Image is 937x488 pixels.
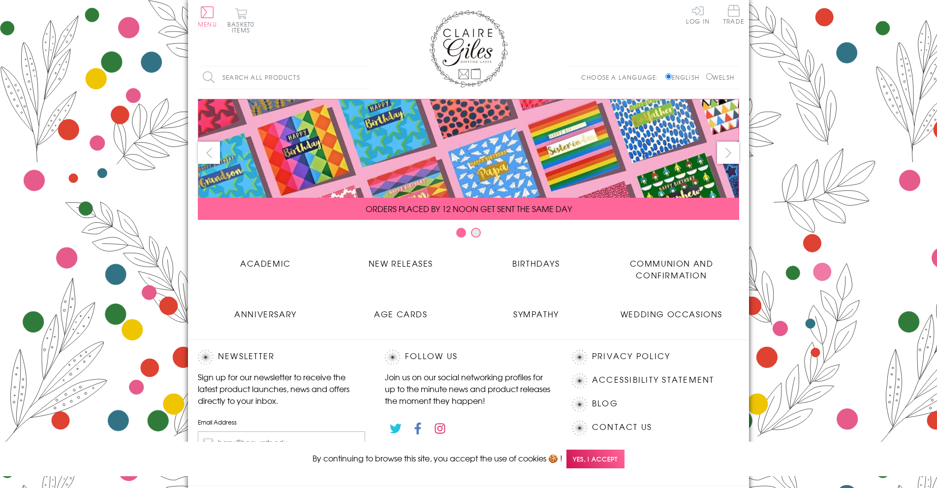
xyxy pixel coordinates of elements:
a: Birthdays [468,250,604,269]
div: Carousel Pagination [198,227,739,243]
input: Welsh [706,73,713,80]
a: Privacy Policy [592,350,670,363]
span: Sympathy [513,308,559,320]
span: Yes, I accept [566,450,625,469]
a: Accessibility Statement [592,373,715,387]
span: 0 items [232,20,254,34]
button: Carousel Page 2 [471,228,481,238]
button: Menu [198,6,217,27]
a: Anniversary [198,301,333,320]
label: English [665,73,704,82]
a: New Releases [333,250,468,269]
h2: Follow Us [385,350,552,365]
span: Trade [723,5,744,24]
span: Birthdays [512,257,560,269]
span: ORDERS PLACED BY 12 NOON GET SENT THE SAME DAY [366,203,572,214]
img: Claire Giles Greetings Cards [429,10,508,88]
input: Search [360,66,370,89]
a: Communion and Confirmation [604,250,739,281]
input: Search all products [198,66,370,89]
a: Blog [592,397,618,410]
p: Sign up for our newsletter to receive the latest product launches, news and offers directly to yo... [198,371,365,406]
p: Choose a language: [581,73,663,82]
button: prev [198,142,220,164]
a: Trade [723,5,744,26]
h2: Newsletter [198,350,365,365]
a: Sympathy [468,301,604,320]
a: Contact Us [592,421,652,434]
span: Communion and Confirmation [630,257,714,281]
span: Wedding Occasions [621,308,722,320]
button: Basket0 items [227,8,254,33]
p: Join us on our social networking profiles for up to the minute news and product releases the mome... [385,371,552,406]
button: Carousel Page 1 (Current Slide) [456,228,466,238]
a: Age Cards [333,301,468,320]
a: Wedding Occasions [604,301,739,320]
span: Menu [198,20,217,29]
span: Academic [240,257,291,269]
input: English [665,73,672,80]
span: Age Cards [374,308,427,320]
span: Anniversary [234,308,297,320]
label: Email Address [198,418,365,427]
input: harry@hogwarts.edu [198,431,365,454]
button: next [717,142,739,164]
label: Welsh [706,73,734,82]
a: Log In [686,5,710,24]
a: Academic [198,250,333,269]
span: New Releases [369,257,433,269]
